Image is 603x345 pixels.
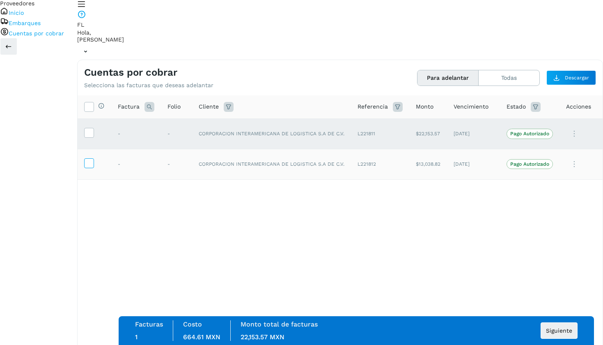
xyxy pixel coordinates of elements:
[9,20,41,26] a: Embarques
[454,102,488,111] span: Vencimiento
[77,29,603,36] p: Hola,
[351,118,409,149] td: L221811
[192,118,351,149] td: CORPORACION INTERAMERICANA DE LOGISTICA S.A DE C.V.
[479,70,539,86] button: Todas
[111,149,161,179] td: -
[9,30,64,37] a: Cuentas por cobrar
[351,149,409,179] td: L221812
[111,118,161,149] td: -
[447,118,500,149] td: [DATE]
[447,149,500,179] td: [DATE]
[241,320,318,328] label: Monto total de facturas
[84,82,213,89] p: Selecciona las facturas que deseas adelantar
[507,102,526,111] span: Estado
[241,333,284,341] span: 22,153.57 MXN
[9,9,24,16] a: Inicio
[77,36,603,43] p: Fabian Lopez Calva
[510,161,549,167] p: Pago Autorizado
[565,74,589,81] span: Descargar
[161,149,192,179] td: -
[416,102,433,111] span: Monto
[417,70,479,86] button: Para adelantar
[409,149,447,179] td: $13,038.82
[510,131,549,137] p: Pago Autorizado
[409,118,447,149] td: $22,153.57
[167,102,181,111] span: Folio
[135,320,163,328] label: Facturas
[135,333,138,341] span: 1
[84,67,177,79] h4: Cuentas por cobrar
[183,333,220,341] span: 664.61 MXN
[566,102,591,111] span: Acciones
[199,102,219,111] span: Cliente
[358,102,388,111] span: Referencia
[192,149,351,179] td: CORPORACION INTERAMERICANA DE LOGISTICA S.A DE C.V.
[183,320,202,328] label: Costo
[118,102,140,111] span: Factura
[546,70,596,85] button: Descargar
[541,322,578,339] button: Siguiente
[546,328,572,333] span: Siguiente
[161,118,192,149] td: -
[77,21,84,28] span: FL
